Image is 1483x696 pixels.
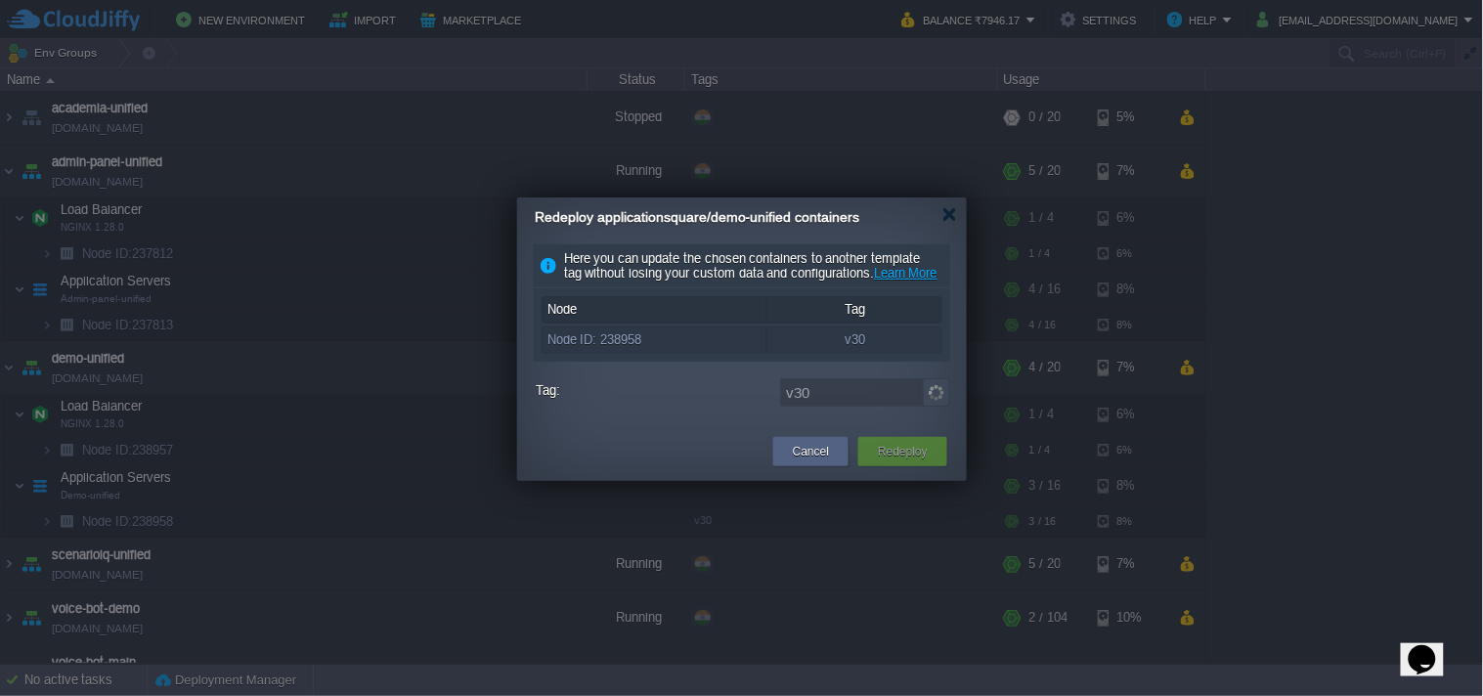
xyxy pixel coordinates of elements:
button: Redeploy [878,442,928,461]
div: Here you can update the chosen containers to another template tag without losing your custom data... [534,244,950,288]
div: Tag [767,297,943,323]
a: Learn More [874,266,938,281]
div: Node [543,297,766,323]
div: v30 [767,327,943,353]
button: Cancel [793,442,829,461]
iframe: chat widget [1401,618,1463,676]
label: Tag: [536,378,775,403]
div: Node ID: 238958 [543,327,766,353]
span: Redeploy applicationsquare/demo-unified containers [535,209,859,225]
